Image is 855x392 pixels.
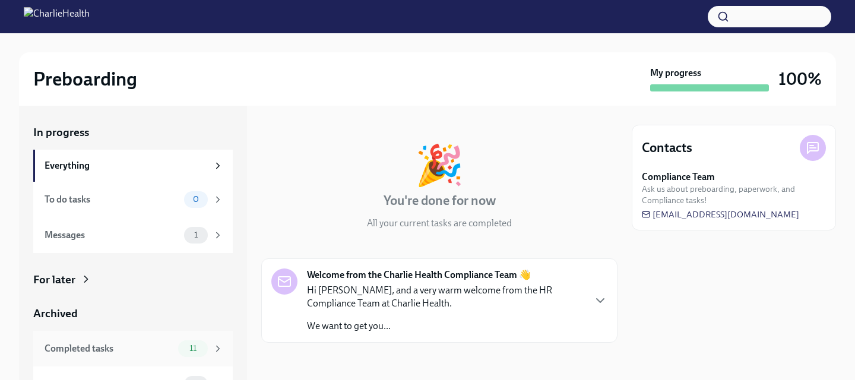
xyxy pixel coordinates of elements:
[642,139,692,157] h4: Contacts
[186,195,206,204] span: 0
[45,229,179,242] div: Messages
[45,378,179,391] div: Messages
[367,217,512,230] p: All your current tasks are completed
[182,344,204,353] span: 11
[45,342,173,355] div: Completed tasks
[187,230,205,239] span: 1
[261,102,317,117] div: In progress
[186,380,206,388] span: 0
[24,7,90,26] img: CharlieHealth
[778,68,822,90] h3: 100%
[415,146,464,185] div: 🎉
[642,170,715,184] strong: Compliance Team
[33,272,75,287] div: For later
[33,125,233,140] a: In progress
[642,184,826,206] span: Ask us about preboarding, paperwork, and Compliance tasks!
[33,67,137,91] h2: Preboarding
[33,272,233,287] a: For later
[384,192,496,210] h4: You're done for now
[33,331,233,366] a: Completed tasks11
[45,193,179,206] div: To do tasks
[642,208,799,220] a: [EMAIL_ADDRESS][DOMAIN_NAME]
[307,268,531,282] strong: Welcome from the Charlie Health Compliance Team 👋
[33,150,233,182] a: Everything
[650,67,701,80] strong: My progress
[307,284,584,310] p: Hi [PERSON_NAME], and a very warm welcome from the HR Compliance Team at Charlie Health.
[33,306,233,321] a: Archived
[33,217,233,253] a: Messages1
[45,159,208,172] div: Everything
[33,182,233,217] a: To do tasks0
[307,320,584,333] p: We want to get you...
